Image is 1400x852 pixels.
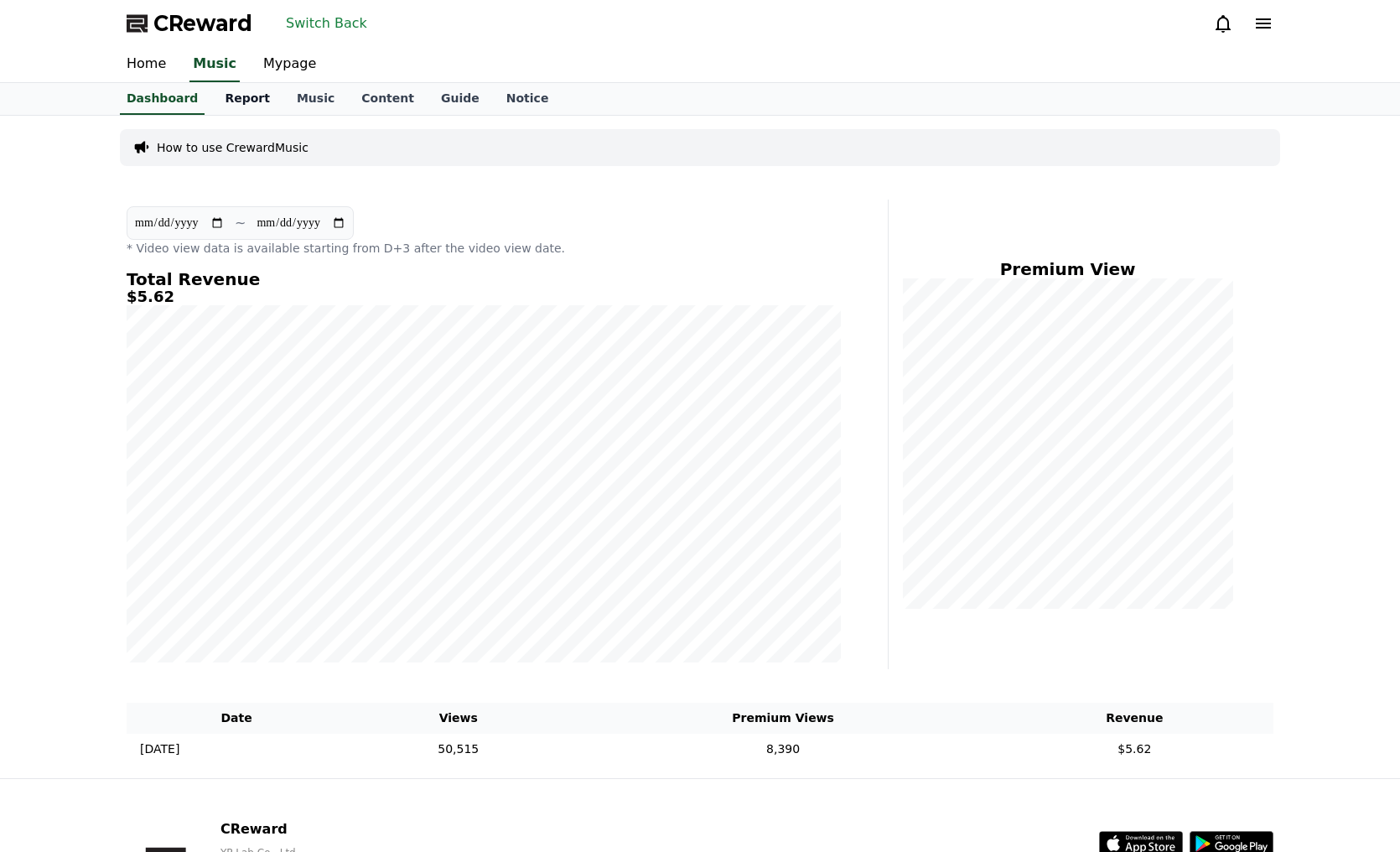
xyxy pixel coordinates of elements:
a: CReward [127,10,252,37]
a: Music [189,47,240,82]
a: Content [348,83,428,115]
button: Switch Back [279,10,374,37]
a: Music [283,83,348,115]
a: Guide [428,83,493,115]
a: Dashboard [120,83,205,115]
p: ~ [235,213,246,233]
th: Date [127,703,346,734]
a: Home [113,47,179,82]
a: Report [211,83,283,115]
th: Revenue [996,703,1273,734]
h5: $5.62 [127,288,841,305]
a: How to use CrewardMusic [157,139,309,156]
th: Views [346,703,570,734]
td: 8,390 [570,734,995,765]
span: CReward [153,10,252,37]
p: [DATE] [140,740,179,758]
td: 50,515 [346,734,570,765]
p: * Video view data is available starting from D+3 after the video view date. [127,240,841,257]
h4: Premium View [902,260,1233,278]
a: Mypage [250,47,329,82]
td: $5.62 [996,734,1273,765]
h4: Total Revenue [127,270,841,288]
p: CReward [220,819,501,839]
a: Notice [493,83,563,115]
th: Premium Views [570,703,995,734]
